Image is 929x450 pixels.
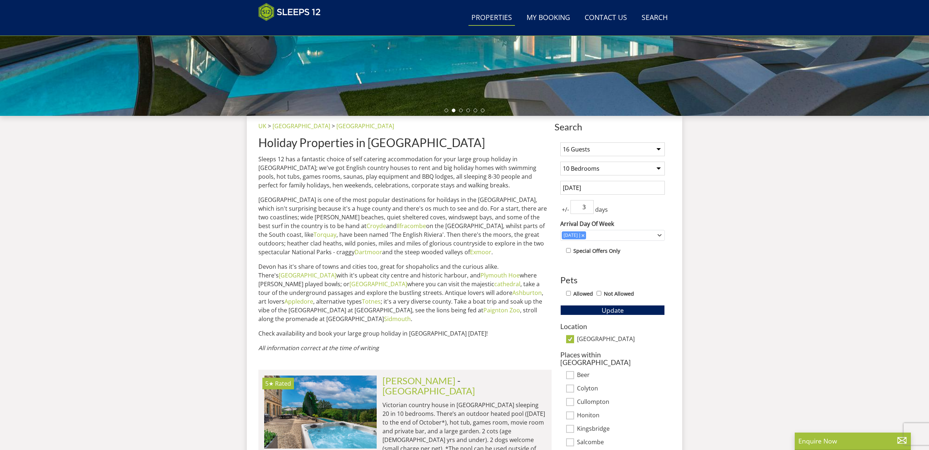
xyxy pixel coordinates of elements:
h3: Pets [560,275,665,285]
label: [GEOGRAPHIC_DATA] [577,336,665,344]
img: wonham-house-devon-accommodation-holiday-home-pool-sleeps-12.original.jpg [264,376,377,448]
a: Sidmouth [384,315,411,323]
div: Combobox [560,230,665,241]
label: Arrival Day Of Week [560,219,665,228]
span: > [268,122,271,130]
span: - [382,375,475,396]
a: Ashburton [512,289,542,297]
a: 5★ Rated [264,376,377,448]
a: [PERSON_NAME] [382,375,455,386]
span: Kennard Hall has a 5 star rating under the Quality in Tourism Scheme [265,380,274,388]
label: Kingsbridge [577,425,665,433]
h1: Holiday Properties in [GEOGRAPHIC_DATA] [258,136,552,149]
input: Arrival Date [560,181,665,195]
label: Honiton [577,412,665,420]
label: Allowed [573,290,593,298]
label: Special Offers Only [573,247,620,255]
p: Check availability and book your large group holiday in [GEOGRAPHIC_DATA] [DATE]! [258,329,552,338]
span: +/- [560,205,570,214]
a: Totnes [362,297,381,305]
a: Croyde [367,222,386,230]
a: [GEOGRAPHIC_DATA] [273,122,330,130]
a: Plymouth Hoe [480,271,520,279]
span: > [332,122,335,130]
a: My Booking [524,10,573,26]
p: Sleeps 12 has a fantastic choice of self catering accommodation for your large group holiday in [... [258,155,552,190]
label: Colyton [577,385,665,393]
h3: Places within [GEOGRAPHIC_DATA] [560,351,665,366]
p: [GEOGRAPHIC_DATA] is one of the most popular destinations for hoildays in the [GEOGRAPHIC_DATA], ... [258,195,552,256]
p: Devon has it's share of towns and cities too, great for shopaholics and the curious alike. There'... [258,262,552,323]
a: Dartmoor [355,248,382,256]
img: Sleeps 12 [258,3,321,21]
a: Search [639,10,671,26]
em: All information correct at the time of writing [258,344,379,352]
p: Enquire Now [798,436,907,446]
label: Salcombe [577,439,665,447]
a: Torquay [314,231,336,239]
a: Appledore [285,297,313,305]
a: Paignton Zoo [483,306,520,314]
a: UK [258,122,266,130]
h3: Location [560,323,665,330]
a: [GEOGRAPHIC_DATA] [382,385,475,396]
span: Rated [275,380,291,388]
a: Ilfracombe [397,222,426,230]
label: Not Allowed [604,290,634,298]
span: Update [602,306,624,315]
iframe: Customer reviews powered by Trustpilot [255,25,331,32]
a: Contact Us [582,10,630,26]
a: Exmoor [470,248,491,256]
label: Beer [577,372,665,380]
button: Update [560,305,665,315]
a: [GEOGRAPHIC_DATA] [336,122,394,130]
span: Search [554,122,671,132]
label: Cullompton [577,398,665,406]
div: [DATE] [562,232,580,239]
span: days [594,205,609,214]
a: cathedral [494,280,520,288]
a: [GEOGRAPHIC_DATA] [279,271,336,279]
a: Properties [468,10,515,26]
a: [GEOGRAPHIC_DATA] [349,280,407,288]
